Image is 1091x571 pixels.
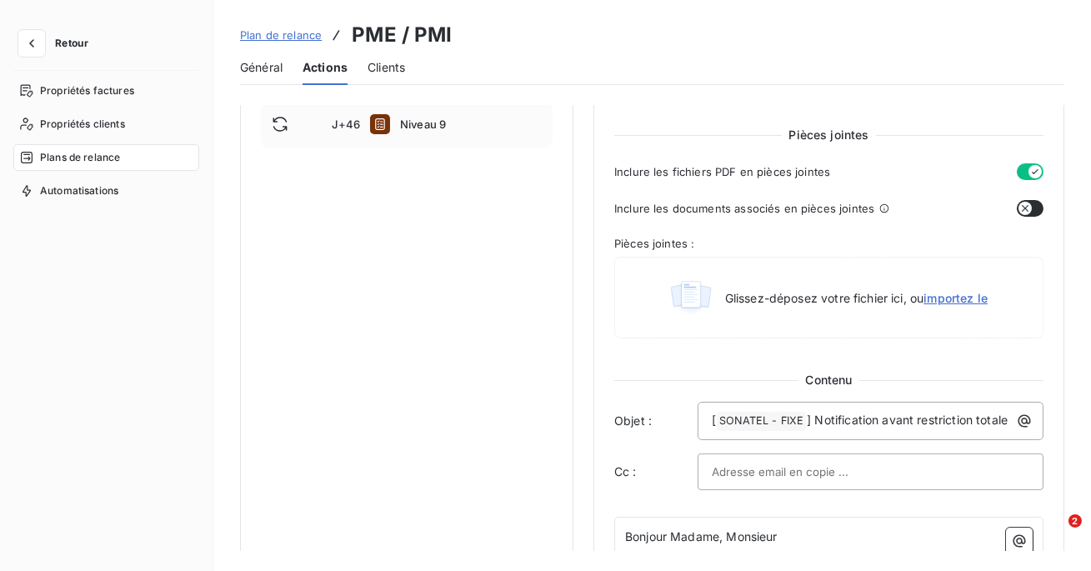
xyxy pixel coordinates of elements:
[614,413,698,429] span: Objet :
[798,372,858,388] span: Contenu
[400,118,542,131] span: Niveau 9
[614,237,1043,250] span: Pièces jointes :
[55,38,88,48] span: Retour
[625,529,778,543] span: Bonjour Madame, Monsieur
[614,202,874,215] span: Inclure les documents associés en pièces jointes
[40,150,120,165] span: Plans de relance
[807,413,1008,427] span: ] Notification avant restriction totale
[923,291,988,305] span: importez le
[725,291,988,305] span: Glissez-déposez votre fichier ici, ou
[670,278,712,318] img: illustration
[1068,514,1082,528] span: 2
[303,59,348,76] span: Actions
[13,178,199,204] a: Automatisations
[368,59,405,76] span: Clients
[717,412,806,431] span: SONATEL - FIXE
[240,27,322,43] a: Plan de relance
[1034,514,1074,554] iframe: Intercom live chat
[13,111,199,138] a: Propriétés clients
[40,183,118,198] span: Automatisations
[13,30,102,57] button: Retour
[352,20,452,50] h3: PME / PMI
[614,165,830,178] span: Inclure les fichiers PDF en pièces jointes
[240,59,283,76] span: Général
[332,118,360,131] span: J+46
[782,127,875,143] span: Pièces jointes
[240,28,322,42] span: Plan de relance
[40,117,125,132] span: Propriétés clients
[614,463,698,480] label: Cc :
[712,413,716,427] span: [
[13,144,199,171] a: Plans de relance
[712,459,891,484] input: Adresse email en copie ...
[13,78,199,104] a: Propriétés factures
[40,83,134,98] span: Propriétés factures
